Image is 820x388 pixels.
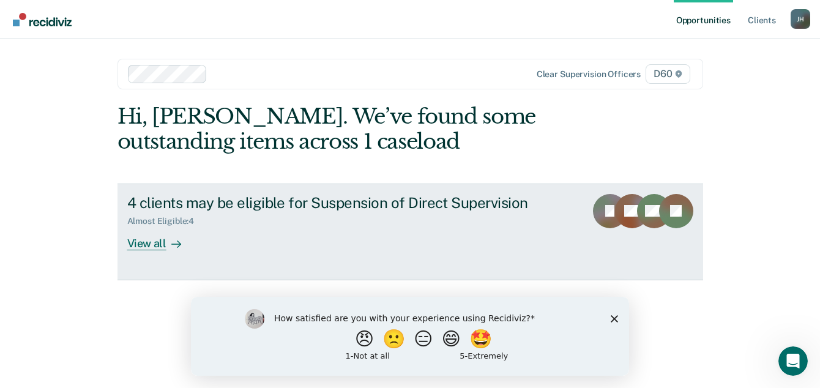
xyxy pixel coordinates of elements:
[127,194,557,212] div: 4 clients may be eligible for Suspension of Direct Supervision
[13,13,72,26] img: Recidiviz
[537,69,641,80] div: Clear supervision officers
[191,297,629,376] iframe: Survey by Kim from Recidiviz
[127,216,204,226] div: Almost Eligible : 4
[117,104,586,154] div: Hi, [PERSON_NAME]. We’ve found some outstanding items across 1 caseload
[791,9,810,29] button: Profile dropdown button
[127,226,196,250] div: View all
[646,64,690,84] span: D60
[778,346,808,376] iframe: Intercom live chat
[791,9,810,29] div: J H
[117,184,703,280] a: 4 clients may be eligible for Suspension of Direct SupervisionAlmost Eligible:4View all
